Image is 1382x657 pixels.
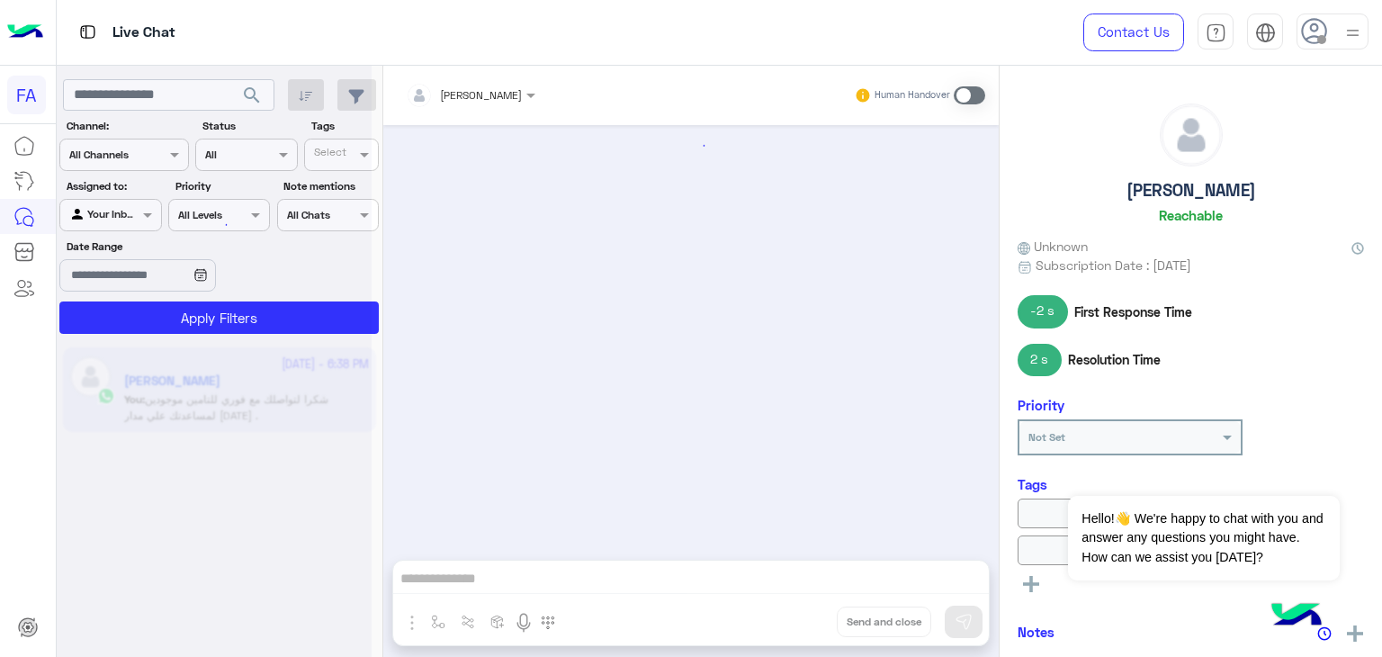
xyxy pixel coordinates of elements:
[875,88,950,103] small: Human Handover
[1161,104,1222,166] img: defaultAdmin.png
[1018,624,1054,640] h6: Notes
[1018,344,1062,376] span: 2 s
[311,144,346,165] div: Select
[440,88,522,102] span: [PERSON_NAME]
[76,21,99,43] img: tab
[1265,585,1328,648] img: hulul-logo.png
[1159,207,1223,223] h6: Reachable
[1018,295,1068,328] span: -2 s
[1074,302,1192,321] span: First Response Time
[198,209,229,240] div: loading...
[1317,626,1332,641] img: notes
[1198,13,1234,51] a: tab
[7,13,43,51] img: Logo
[1342,22,1364,44] img: profile
[112,21,175,45] p: Live Chat
[1018,397,1064,413] h6: Priority
[1068,350,1161,369] span: Resolution Time
[1206,22,1226,43] img: tab
[1018,476,1364,492] h6: Tags
[395,130,988,161] div: loading...
[1255,22,1276,43] img: tab
[837,607,931,637] button: Send and close
[7,76,46,114] div: FA
[1083,13,1184,51] a: Contact Us
[1018,237,1088,256] span: Unknown
[1068,496,1339,580] span: Hello!👋 We're happy to chat with you and answer any questions you might have. How can we assist y...
[1036,256,1191,274] span: Subscription Date : [DATE]
[1347,625,1363,642] img: add
[1126,180,1256,201] h5: [PERSON_NAME]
